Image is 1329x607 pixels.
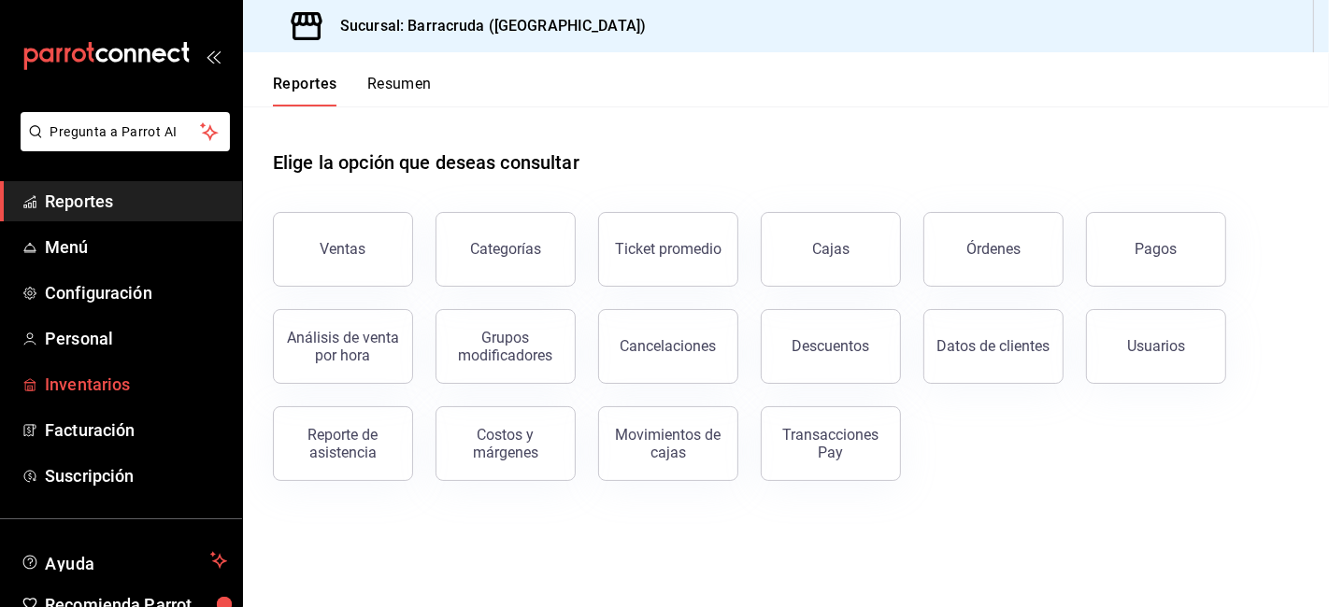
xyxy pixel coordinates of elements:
[13,135,230,155] a: Pregunta a Parrot AI
[598,309,738,384] button: Cancelaciones
[448,426,564,461] div: Costos y márgenes
[273,309,413,384] button: Análisis de venta por hora
[761,406,901,481] button: Transacciones Pay
[285,426,401,461] div: Reporte de asistencia
[273,75,337,106] button: Reportes
[273,75,432,106] div: navigation tabs
[436,309,576,384] button: Grupos modificadores
[966,240,1021,258] div: Órdenes
[793,337,870,355] div: Descuentos
[273,148,579,176] h1: Elige la opción que deseas consultar
[45,326,227,351] span: Personal
[45,463,227,488] span: Suscripción
[812,240,850,258] div: Cajas
[470,240,541,258] div: Categorías
[761,212,901,287] button: Cajas
[325,15,646,37] h3: Sucursal: Barracruda ([GEOGRAPHIC_DATA])
[923,309,1064,384] button: Datos de clientes
[598,212,738,287] button: Ticket promedio
[45,417,227,443] span: Facturación
[45,372,227,397] span: Inventarios
[45,549,203,572] span: Ayuda
[923,212,1064,287] button: Órdenes
[1136,240,1178,258] div: Pagos
[45,189,227,214] span: Reportes
[321,240,366,258] div: Ventas
[21,112,230,151] button: Pregunta a Parrot AI
[621,337,717,355] div: Cancelaciones
[273,406,413,481] button: Reporte de asistencia
[761,309,901,384] button: Descuentos
[285,329,401,364] div: Análisis de venta por hora
[50,122,201,142] span: Pregunta a Parrot AI
[773,426,889,461] div: Transacciones Pay
[206,49,221,64] button: open_drawer_menu
[1086,309,1226,384] button: Usuarios
[45,234,227,260] span: Menú
[598,406,738,481] button: Movimientos de cajas
[610,426,726,461] div: Movimientos de cajas
[436,212,576,287] button: Categorías
[1086,212,1226,287] button: Pagos
[436,406,576,481] button: Costos y márgenes
[273,212,413,287] button: Ventas
[937,337,1050,355] div: Datos de clientes
[448,329,564,364] div: Grupos modificadores
[615,240,722,258] div: Ticket promedio
[1127,337,1185,355] div: Usuarios
[367,75,432,106] button: Resumen
[45,280,227,305] span: Configuración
